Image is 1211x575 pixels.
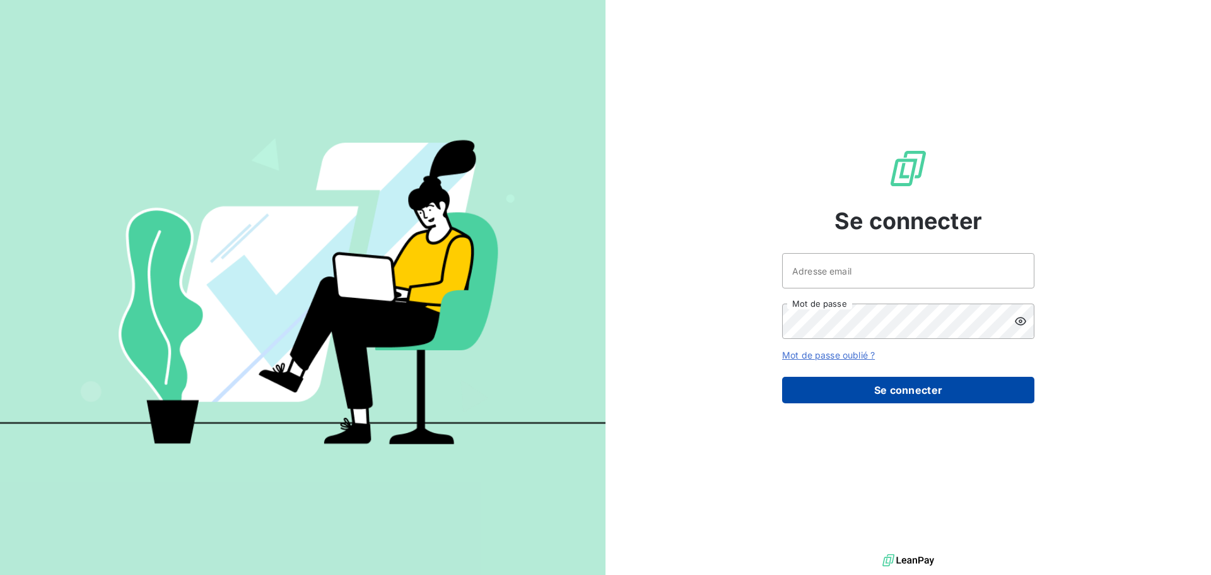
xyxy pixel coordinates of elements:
[782,350,875,360] a: Mot de passe oublié ?
[888,148,928,189] img: Logo LeanPay
[834,204,982,238] span: Se connecter
[782,253,1034,288] input: placeholder
[782,377,1034,403] button: Se connecter
[882,551,934,570] img: logo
